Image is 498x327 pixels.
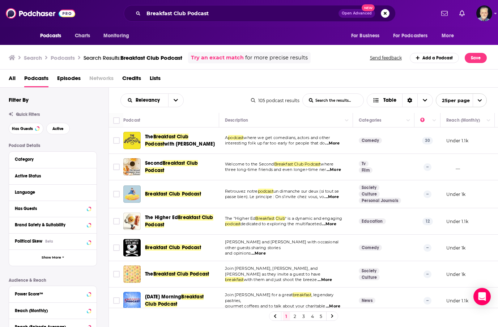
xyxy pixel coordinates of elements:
[15,173,86,179] div: Active Status
[16,112,40,117] span: Quick Filters
[120,93,184,107] h2: Choose List sort
[40,31,61,41] span: Podcasts
[84,54,182,61] a: Search Results:Breakfast Club Podcast
[6,7,75,20] img: Podchaser - Follow, Share and Rate Podcasts
[123,132,141,149] a: The Breakfast Club Podcast with Doug Segal
[326,303,340,309] span: ...More
[225,266,321,277] span: Join [PERSON_NAME], [PERSON_NAME], and [PERSON_NAME] as they invite a guest to have
[404,116,413,125] button: Column Actions
[15,204,91,213] button: Has Guests
[145,244,201,251] a: Breakfast Club Podcast
[124,5,396,22] div: Search podcasts, credits, & more...
[368,55,404,61] button: Send feedback
[225,141,325,146] span: interesting folk up far too early for people that do
[15,220,91,229] a: Brand Safety & Suitability
[420,116,430,125] div: Power Score
[145,271,153,277] span: The
[324,194,339,200] span: ...More
[273,189,339,194] span: un dimanche sur deux (si tout se
[225,116,248,125] div: Description
[9,250,97,266] button: Show More
[436,95,470,106] span: 25 per page
[410,53,459,63] a: Add a Podcast
[12,127,33,131] span: Has Guests
[144,8,339,19] input: Search podcasts, credits, & more...
[120,54,182,61] span: Breakfast Club Podcast
[123,158,141,176] a: Second Breakfast Club Podcast
[456,7,468,20] a: Show notifications dropdown
[476,5,492,21] span: Logged in as JonesLiterary
[446,298,468,304] p: Under 1.1k
[442,31,454,41] span: More
[342,116,351,125] button: Column Actions
[359,245,382,251] a: Comedy
[145,133,217,148] a: TheBreakfast Club Podcastwith [PERSON_NAME]
[320,162,333,167] span: where
[225,292,334,303] span: , legendary pastries,
[476,5,492,21] button: Show profile menu
[283,312,290,320] a: 1
[150,72,161,87] a: Lists
[46,123,70,134] button: Active
[362,4,375,11] span: New
[342,12,372,15] span: Open Advanced
[75,31,90,41] span: Charts
[446,138,468,144] p: Under 1.1k
[35,29,71,43] button: open menu
[243,135,330,140] span: where we get comedians, actors and other
[393,31,428,41] span: For Podcasters
[15,239,42,244] span: Political Skew
[225,162,274,167] span: Welcome to the Second
[191,54,244,62] a: Try an exact match
[423,244,431,251] p: --
[113,191,120,197] span: Toggle select row
[225,239,339,250] span: [PERSON_NAME] and [PERSON_NAME] with occasional other guests sharing stories
[9,72,16,87] a: All
[145,214,178,221] span: The Higher Ed
[446,164,460,170] p: __
[430,116,439,125] button: Column Actions
[123,213,141,230] a: The Higher Ed Breakfast Club Podcast
[145,271,209,278] a: TheBreakfast Club Podcast
[15,289,91,298] button: Power Score™
[251,98,299,103] div: 105 podcast results
[113,137,120,144] span: Toggle select row
[359,274,380,280] a: Culture
[15,190,86,195] div: Language
[274,162,321,167] span: Breakfast Club Podcast
[388,29,438,43] button: open menu
[359,161,369,167] a: Tv
[15,236,91,246] button: Political SkewBeta
[145,160,217,174] a: SecondBreakfast Club Podcast
[145,191,201,197] span: Breakfast Club Podcast
[346,29,389,43] button: open menu
[383,98,396,103] span: Table
[145,160,198,173] span: Breakfast Club Podcast
[113,297,120,304] span: Toggle select row
[276,216,285,221] span: Club
[225,216,255,221] span: The "Higher Ed
[113,218,120,225] span: Toggle select row
[123,185,141,203] a: Breakfast Club Podcast
[123,292,141,309] img: Thursday Morning Breakfast Club Podcast
[9,278,97,283] p: Audience & Reach
[473,288,491,305] div: Open Intercom Messenger
[45,239,53,244] div: Beta
[225,135,228,140] span: A
[122,72,141,87] span: Credits
[367,93,433,107] button: Choose View
[145,134,188,147] span: Breakfast Club Podcast
[9,96,29,103] h2: Filter By
[225,189,258,194] span: Retrouvez notre
[15,157,86,162] div: Category
[225,251,251,256] span: and opinions
[98,29,139,43] button: open menu
[446,245,465,251] p: Under 1k
[24,72,48,87] span: Podcasts
[251,251,266,256] span: ...More
[436,93,487,107] button: open menu
[422,137,433,144] p: 30
[359,138,382,143] a: Comedy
